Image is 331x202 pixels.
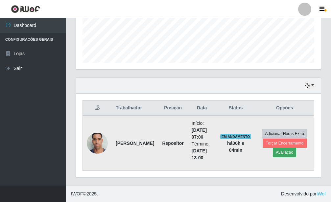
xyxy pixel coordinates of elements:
time: [DATE] 13:00 [192,148,207,160]
span: © 2025 . [71,191,98,197]
th: Data [188,101,216,116]
time: [DATE] 07:00 [192,127,207,140]
button: Adicionar Horas Extra [262,129,307,138]
th: Status [216,101,255,116]
span: Desenvolvido por [281,191,326,197]
th: Posição [158,101,187,116]
strong: [PERSON_NAME] [116,141,154,146]
strong: há 06 h e 04 min [227,141,244,153]
th: Opções [255,101,314,116]
a: iWof [317,191,326,196]
th: Trabalhador [112,101,158,116]
button: Forçar Encerramento [263,139,307,148]
span: IWOF [71,191,83,196]
img: 1698511606496.jpeg [87,129,108,157]
li: Término: [192,141,212,161]
strong: Repositor [162,141,183,146]
button: Avaliação [273,148,296,157]
img: CoreUI Logo [11,5,40,13]
li: Início: [192,120,212,141]
span: EM ANDAMENTO [220,134,251,139]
